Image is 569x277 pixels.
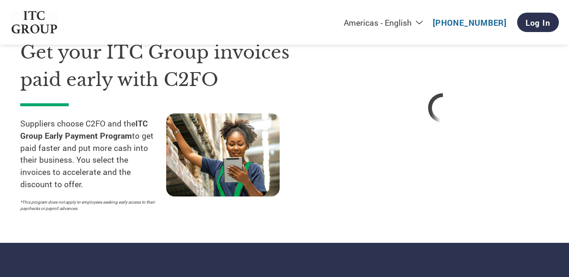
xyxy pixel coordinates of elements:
[11,11,59,34] img: ITC Group
[20,118,148,141] strong: ITC Group Early Payment Program
[20,199,158,212] p: *This program does not apply to employees seeking early access to their paychecks or payroll adva...
[20,118,166,191] p: Suppliers choose C2FO and the to get paid faster and put more cash into their business. You selec...
[20,39,312,93] h1: Get your ITC Group invoices paid early with C2FO
[517,13,559,32] a: Log In
[166,113,280,196] img: supply chain worker
[433,17,507,28] a: [PHONE_NUMBER]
